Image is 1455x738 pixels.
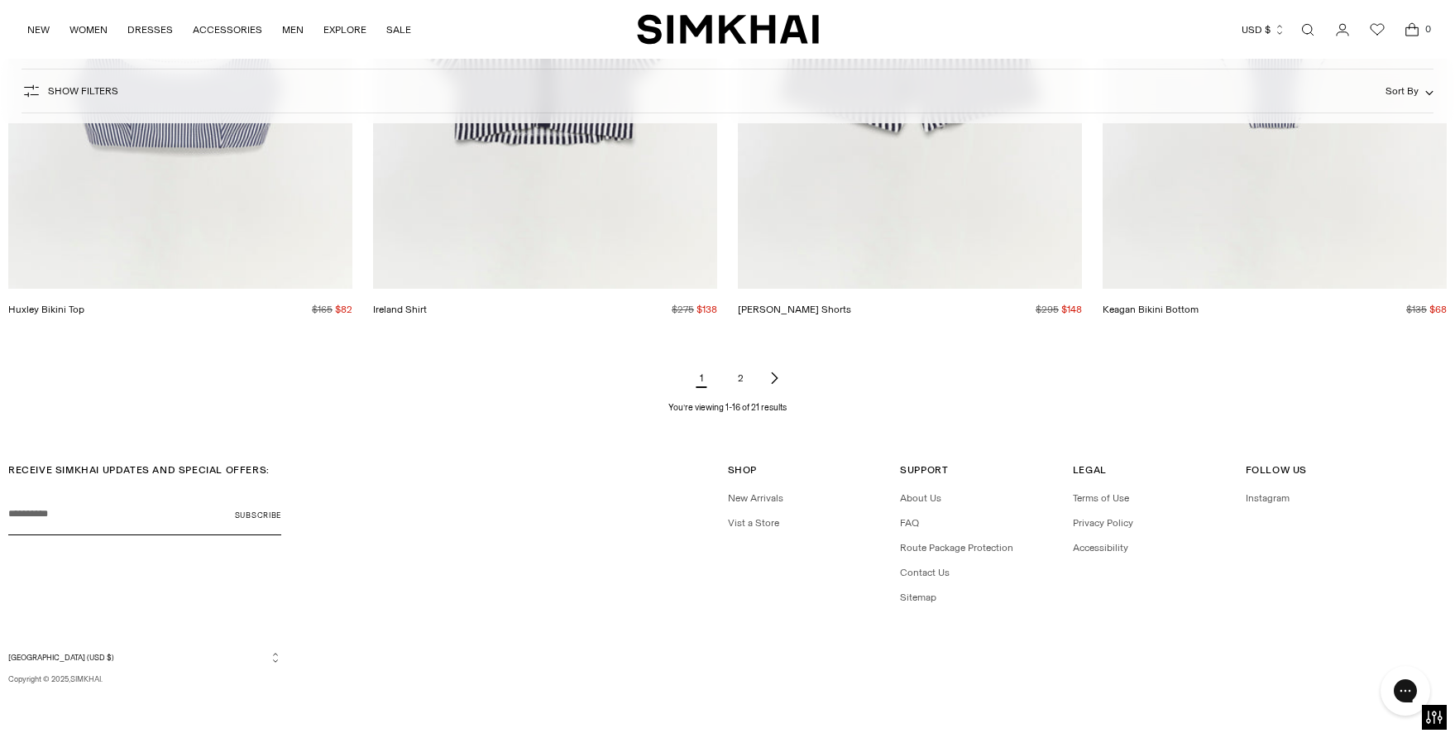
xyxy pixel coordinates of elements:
span: $82 [335,304,352,315]
a: Vist a Store [728,517,779,529]
a: FAQ [900,517,919,529]
button: Sort By [1386,82,1433,100]
s: $275 [672,304,694,315]
span: $138 [696,304,717,315]
a: Terms of Use [1073,492,1129,504]
button: USD $ [1242,12,1285,48]
a: Keagan Bikini Bottom [1103,304,1199,315]
span: Support [900,464,948,476]
span: 0 [1420,22,1435,36]
a: [PERSON_NAME] Shorts [738,304,851,315]
a: Huxley Bikini Top [8,304,84,315]
a: Privacy Policy [1073,517,1133,529]
a: About Us [900,492,941,504]
a: ACCESSORIES [193,12,262,48]
a: Wishlist [1361,13,1394,46]
a: Instagram [1246,492,1290,504]
button: [GEOGRAPHIC_DATA] (USD $) [8,651,281,664]
span: RECEIVE SIMKHAI UPDATES AND SPECIAL OFFERS: [8,464,270,476]
span: 1 [685,362,718,395]
a: Open search modal [1291,13,1324,46]
a: Open cart modal [1395,13,1429,46]
a: SIMKHAI [637,13,819,46]
a: Sitemap [900,592,936,603]
a: MEN [282,12,304,48]
button: Show Filters [22,78,118,104]
a: New Arrivals [728,492,783,504]
a: EXPLORE [323,12,366,48]
a: Next page of results [764,362,784,395]
iframe: Gorgias live chat messenger [1372,660,1438,721]
span: $148 [1061,304,1082,315]
a: WOMEN [69,12,108,48]
a: Go to the account page [1326,13,1359,46]
button: Subscribe [235,494,281,535]
a: Ireland Shirt [373,304,427,315]
iframe: Sign Up via Text for Offers [13,675,166,725]
p: Copyright © 2025, . [8,673,281,685]
a: Accessibility [1073,542,1128,553]
s: $165 [312,304,333,315]
a: NEW [27,12,50,48]
p: You’re viewing 1-16 of 21 results [668,401,787,415]
span: Follow Us [1246,464,1307,476]
span: Shop [728,464,757,476]
a: Page 2 of results [725,362,758,395]
a: SALE [386,12,411,48]
a: Contact Us [900,567,950,578]
s: $135 [1406,304,1427,315]
span: Legal [1073,464,1107,476]
span: Sort By [1386,85,1419,97]
s: $295 [1036,304,1059,315]
span: Show Filters [48,85,118,97]
a: DRESSES [127,12,173,48]
a: Route Package Protection [900,542,1013,553]
span: $68 [1429,304,1447,315]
